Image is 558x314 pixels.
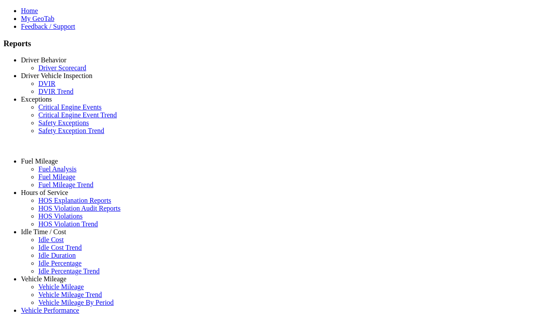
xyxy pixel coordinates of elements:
a: Driver Scorecard [38,64,86,72]
a: Idle Percentage Trend [38,267,99,275]
a: DVIR Trend [38,88,73,95]
a: Idle Time / Cost [21,228,66,235]
a: Vehicle Mileage [21,275,66,283]
a: HOS Explanation Reports [38,197,111,204]
a: Vehicle Mileage By Period [38,299,114,306]
a: Fuel Analysis [38,165,77,173]
a: Idle Cost [38,236,64,243]
a: Vehicle Mileage [38,283,84,290]
a: Idle Duration [38,252,76,259]
h3: Reports [3,39,555,48]
a: My GeoTab [21,15,54,22]
a: DVIR [38,80,55,87]
a: HOS Violation Trend [38,220,98,228]
a: Safety Exception Trend [38,127,104,134]
a: Exceptions [21,96,52,103]
a: HOS Violations [38,212,82,220]
a: Critical Engine Event Trend [38,111,117,119]
a: Driver Vehicle Inspection [21,72,92,79]
a: Feedback / Support [21,23,75,30]
a: Vehicle Performance [21,307,79,314]
a: Idle Percentage [38,259,82,267]
a: Fuel Mileage Trend [38,181,93,188]
a: Idle Cost Trend [38,244,82,251]
a: Vehicle Mileage Trend [38,291,102,298]
a: Home [21,7,38,14]
a: Driver Behavior [21,56,66,64]
a: Safety Exceptions [38,119,89,126]
a: HOS Violation Audit Reports [38,205,121,212]
a: Critical Engine Events [38,103,102,111]
a: Fuel Mileage [38,173,75,181]
a: Fuel Mileage [21,157,58,165]
a: Hours of Service [21,189,68,196]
